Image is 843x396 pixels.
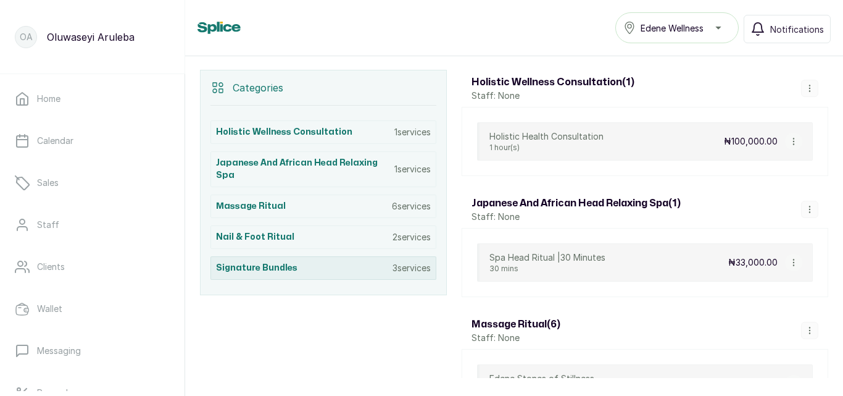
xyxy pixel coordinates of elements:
[724,135,778,148] p: ₦100,000.00
[471,332,560,344] p: Staff: None
[489,251,605,264] p: Spa Head Ritual |30 Minutes
[10,250,175,284] a: Clients
[394,126,431,138] p: 1 services
[392,231,431,243] p: 2 services
[489,373,594,395] div: Edene Stones of Stillness1 hour(s) 15 mins
[727,377,778,390] p: ₦64,000.00
[471,211,681,223] p: Staff: None
[10,208,175,242] a: Staff
[216,126,352,138] h3: Holistic Wellness Consultation
[216,200,286,213] h3: Massage Ritual
[489,130,604,153] div: Holistic Health Consultation1 hour(s)
[37,93,60,105] p: Home
[471,75,634,90] h3: Holistic Wellness Consultation ( 1 )
[37,261,65,273] p: Clients
[744,15,831,43] button: Notifications
[489,264,605,274] p: 30 mins
[728,256,778,269] p: ₦33,000.00
[489,373,594,385] p: Edene Stones of Stillness
[37,135,73,147] p: Calendar
[471,317,560,332] h3: Massage Ritual ( 6 )
[216,157,394,182] h3: Japanese and African Head Relaxing Spa
[489,130,604,143] p: Holistic Health Consultation
[471,196,681,211] h3: Japanese and African Head Relaxing Spa ( 1 )
[233,80,283,95] p: Categories
[770,23,824,36] span: Notifications
[37,177,59,189] p: Sales
[216,231,294,243] h3: Nail & Foot Ritual
[392,200,431,213] p: 6 services
[10,82,175,116] a: Home
[489,143,604,153] p: 1 hour(s)
[615,12,739,43] button: Edene Wellness
[47,30,135,44] p: Oluwaseyi Aruleba
[37,219,59,231] p: Staff
[37,345,81,357] p: Messaging
[20,31,33,43] p: OA
[10,292,175,326] a: Wallet
[216,262,297,274] h3: Signature Bundles
[10,124,175,158] a: Calendar
[489,251,605,274] div: Spa Head Ritual |30 Minutes30 mins
[392,262,431,274] p: 3 services
[10,334,175,368] a: Messaging
[641,22,704,35] span: Edene Wellness
[10,166,175,200] a: Sales
[394,163,431,175] p: 1 services
[471,90,634,102] p: Staff: None
[37,303,62,315] p: Wallet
